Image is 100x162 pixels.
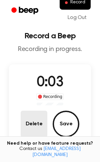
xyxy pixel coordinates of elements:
[4,146,96,158] span: Contact us
[21,111,47,137] button: Delete Audio Record
[36,93,64,100] div: Recording
[61,10,93,26] a: Log Out
[7,4,44,17] a: Beep
[5,45,95,54] p: Recording in progress.
[53,111,79,137] button: Save Audio Record
[5,32,95,40] h1: Record a Beep
[32,147,81,157] a: [EMAIL_ADDRESS][DOMAIN_NAME]
[37,76,63,90] span: 0:03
